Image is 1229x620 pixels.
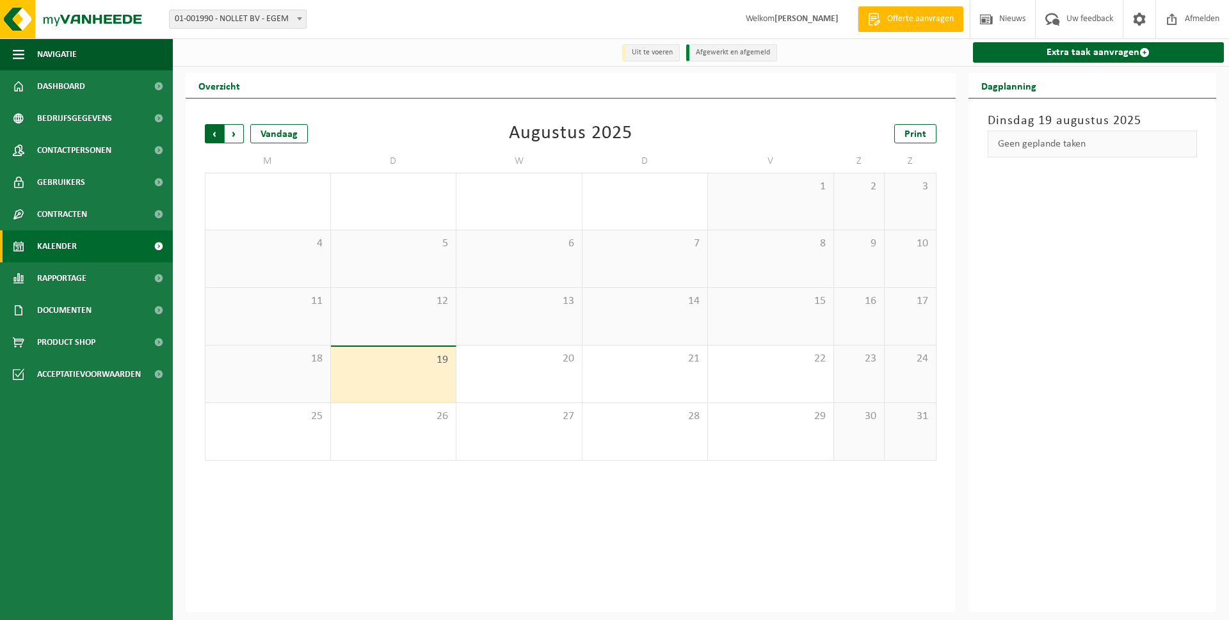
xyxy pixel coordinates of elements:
[840,352,878,366] span: 23
[589,237,702,251] span: 7
[337,409,450,424] span: 26
[589,352,702,366] span: 21
[212,409,324,424] span: 25
[170,10,306,28] span: 01-001990 - NOLLET BV - EGEM
[169,10,307,29] span: 01-001990 - NOLLET BV - EGEM
[212,352,324,366] span: 18
[509,124,632,143] div: Augustus 2025
[714,352,827,366] span: 22
[714,237,827,251] span: 8
[988,111,1198,131] h3: Dinsdag 19 augustus 2025
[840,237,878,251] span: 9
[622,44,680,61] li: Uit te voeren
[37,70,85,102] span: Dashboard
[891,180,929,194] span: 3
[225,124,244,143] span: Volgende
[894,124,936,143] a: Print
[37,198,87,230] span: Contracten
[775,14,839,24] strong: [PERSON_NAME]
[463,409,575,424] span: 27
[968,73,1049,98] h2: Dagplanning
[463,294,575,308] span: 13
[37,262,86,294] span: Rapportage
[973,42,1225,63] a: Extra taak aanvragen
[331,150,457,173] td: D
[714,409,827,424] span: 29
[212,294,324,308] span: 11
[337,237,450,251] span: 5
[37,102,112,134] span: Bedrijfsgegevens
[589,409,702,424] span: 28
[891,409,929,424] span: 31
[37,358,141,390] span: Acceptatievoorwaarden
[37,326,95,358] span: Product Shop
[212,237,324,251] span: 4
[840,180,878,194] span: 2
[37,38,77,70] span: Navigatie
[834,150,885,173] td: Z
[589,294,702,308] span: 14
[686,44,777,61] li: Afgewerkt en afgemeld
[884,13,957,26] span: Offerte aanvragen
[205,150,331,173] td: M
[337,294,450,308] span: 12
[988,131,1198,157] div: Geen geplande taken
[205,124,224,143] span: Vorige
[840,294,878,308] span: 16
[840,409,878,424] span: 30
[708,150,834,173] td: V
[186,73,253,98] h2: Overzicht
[463,237,575,251] span: 6
[904,129,926,139] span: Print
[463,352,575,366] span: 20
[37,294,92,326] span: Documenten
[250,124,308,143] div: Vandaag
[37,166,85,198] span: Gebruikers
[37,134,111,166] span: Contactpersonen
[337,353,450,367] span: 19
[891,294,929,308] span: 17
[456,150,582,173] td: W
[714,294,827,308] span: 15
[582,150,709,173] td: D
[858,6,963,32] a: Offerte aanvragen
[714,180,827,194] span: 1
[885,150,936,173] td: Z
[37,230,77,262] span: Kalender
[891,237,929,251] span: 10
[891,352,929,366] span: 24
